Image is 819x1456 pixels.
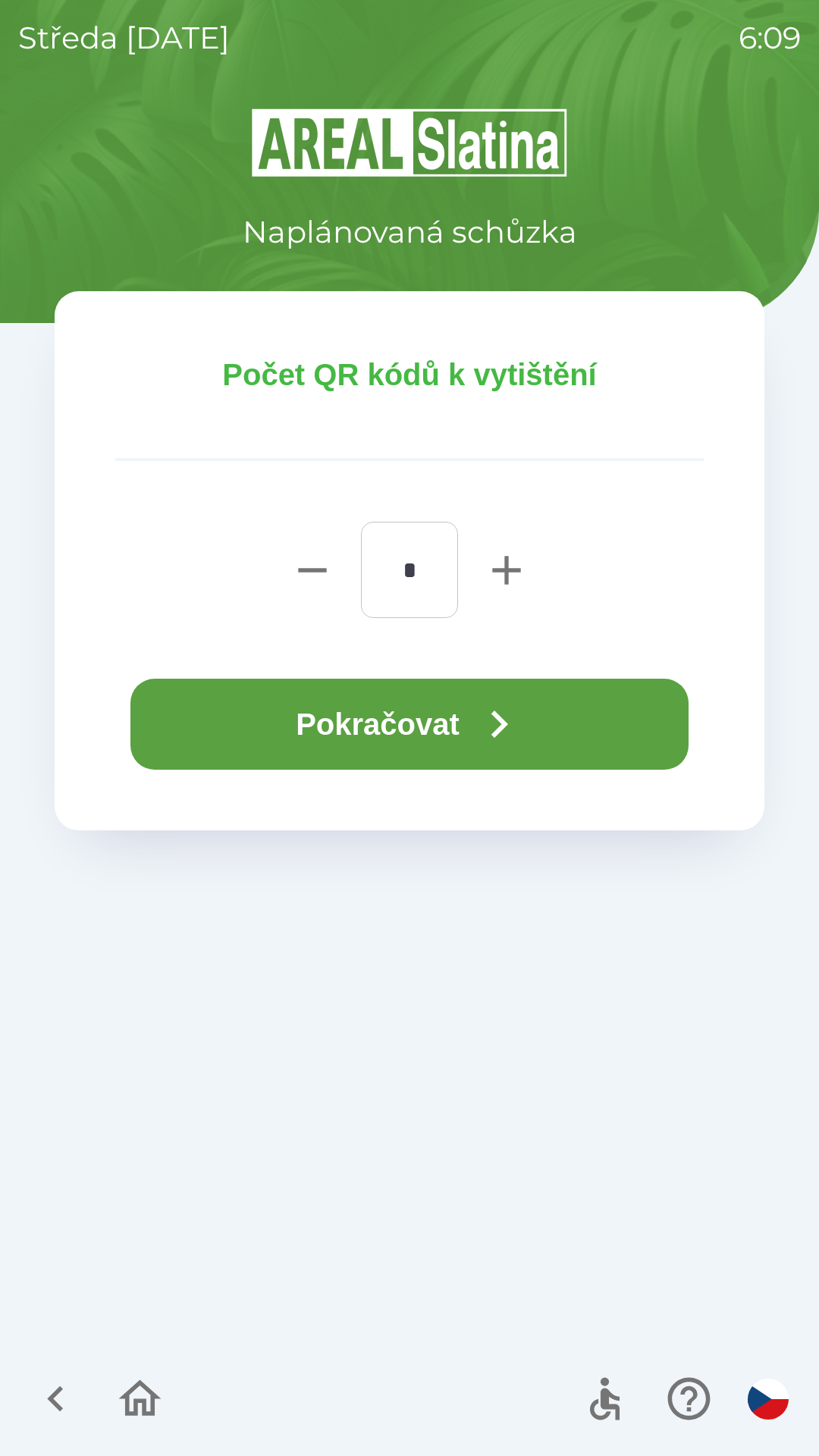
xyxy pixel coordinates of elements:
[18,15,230,61] p: středa [DATE]
[243,209,577,255] p: Naplánovaná schůzka
[130,679,689,770] button: Pokračovat
[748,1379,789,1420] img: cs flag
[115,352,704,397] p: Počet QR kódů k vytištění
[739,15,801,61] p: 6:09
[55,106,764,179] img: Logo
